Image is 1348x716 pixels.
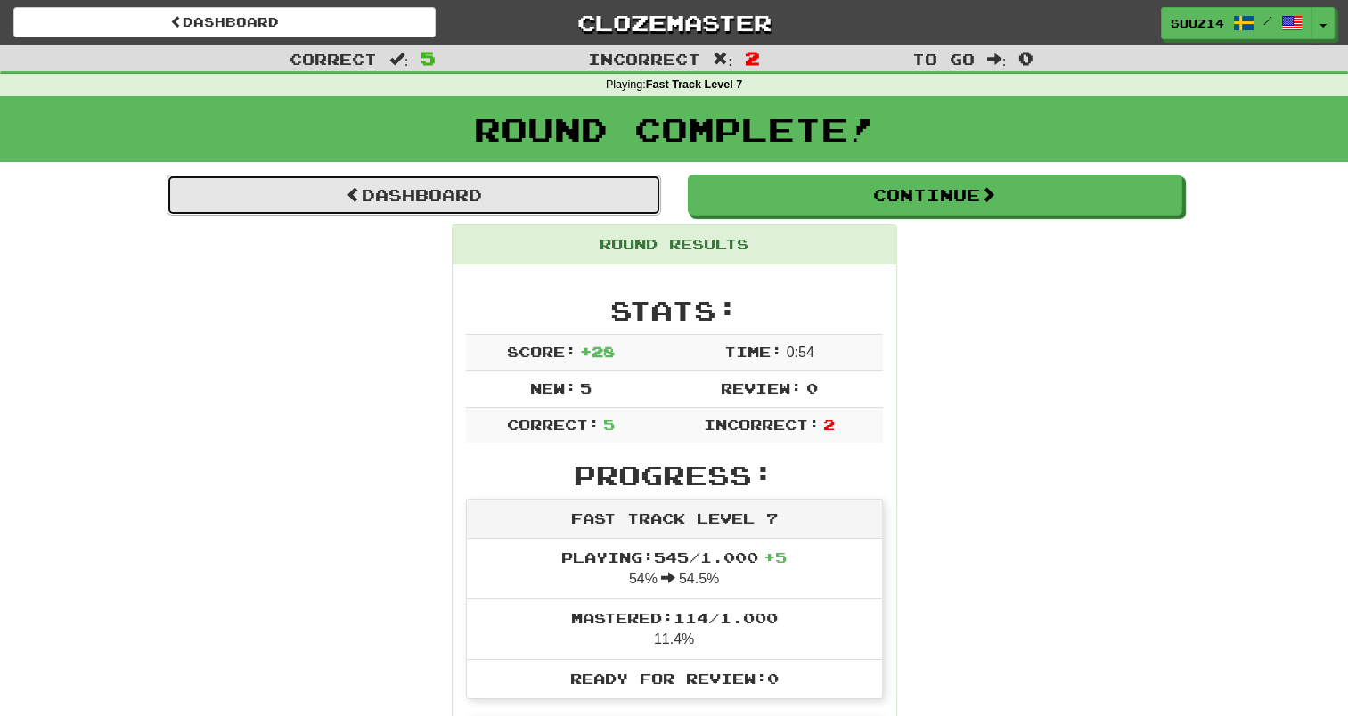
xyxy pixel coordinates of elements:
span: 2 [823,416,835,433]
div: Round Results [453,225,896,264]
span: Correct [290,50,377,68]
span: Time: [724,343,782,360]
span: Incorrect [588,50,700,68]
strong: Fast Track Level 7 [646,78,743,91]
a: Suuz14 / [1161,7,1312,39]
span: 5 [580,379,592,396]
span: Correct: [507,416,600,433]
h2: Stats: [466,296,883,325]
h1: Round Complete! [6,111,1342,147]
span: 5 [603,416,615,433]
span: : [389,52,409,67]
span: + 5 [764,549,787,565]
span: : [713,52,732,67]
span: Review: [721,379,802,396]
a: Dashboard [167,175,661,216]
li: 11.4% [467,598,882,660]
span: 2 [745,47,760,69]
li: 54% 54.5% [467,539,882,599]
span: 0 : 54 [787,345,814,360]
span: + 28 [580,343,615,360]
div: Fast Track Level 7 [467,500,882,539]
span: Playing: 545 / 1.000 [561,549,787,565]
span: Score: [507,343,576,360]
span: : [987,52,1007,67]
span: 5 [421,47,436,69]
span: Ready for Review: 0 [570,670,779,687]
span: Mastered: 114 / 1.000 [571,609,778,626]
span: 0 [1018,47,1033,69]
button: Continue [688,175,1182,216]
a: Clozemaster [462,7,885,38]
span: To go [912,50,975,68]
span: Suuz14 [1171,15,1224,31]
span: New: [530,379,576,396]
span: 0 [806,379,818,396]
span: Incorrect: [704,416,820,433]
h2: Progress: [466,460,883,490]
span: / [1263,14,1272,27]
a: Dashboard [13,7,436,37]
